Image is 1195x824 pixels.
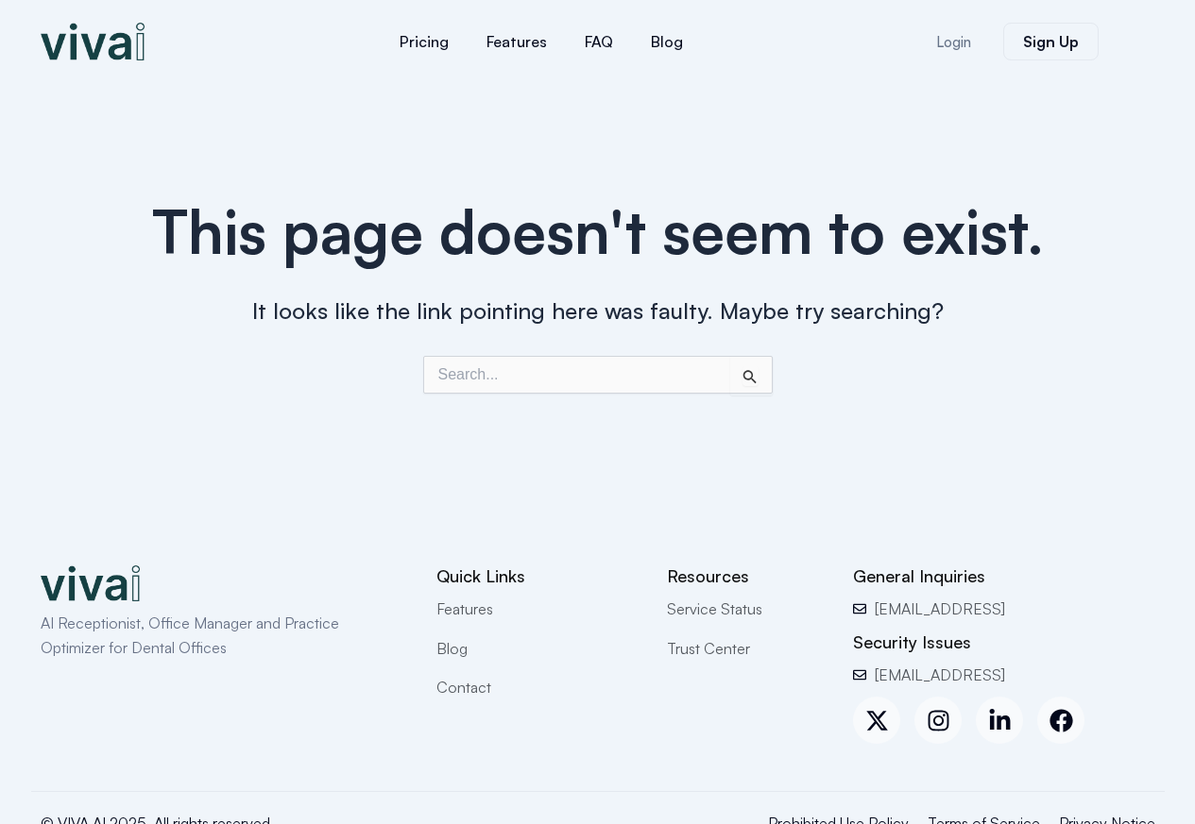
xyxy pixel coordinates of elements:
[667,565,825,587] h2: Resources
[632,19,702,64] a: Blog
[870,663,1005,687] span: [EMAIL_ADDRESS]
[436,597,493,621] span: Features
[853,663,1154,687] a: [EMAIL_ADDRESS]
[730,356,773,395] input: Search
[77,296,1119,326] h3: It looks like the link pointing here was faulty. Maybe try searching?
[667,636,750,661] span: Trust Center
[436,636,639,661] a: Blog
[853,597,1154,621] a: [EMAIL_ADDRESS]
[870,597,1005,621] span: [EMAIL_ADDRESS]
[936,35,971,49] span: Login
[913,24,994,60] a: Login
[41,611,371,661] p: AI Receptionist, Office Manager and Practice Optimizer for Dental Offices
[423,356,773,394] input: Search Submit
[853,565,1154,587] h2: General Inquiries
[468,19,566,64] a: Features
[1023,34,1079,49] span: Sign Up
[667,597,825,621] a: Service Status
[667,636,825,661] a: Trust Center
[853,631,1154,653] h2: Security Issues
[267,19,815,64] nav: Menu
[436,636,468,661] span: Blog
[436,565,639,587] h2: Quick Links
[77,189,1119,274] h1: This page doesn't seem to exist.
[436,675,639,699] a: Contact
[667,597,762,621] span: Service Status
[381,19,468,64] a: Pricing
[566,19,632,64] a: FAQ
[436,675,491,699] span: Contact
[436,597,639,621] a: Features
[1003,23,1099,60] a: Sign Up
